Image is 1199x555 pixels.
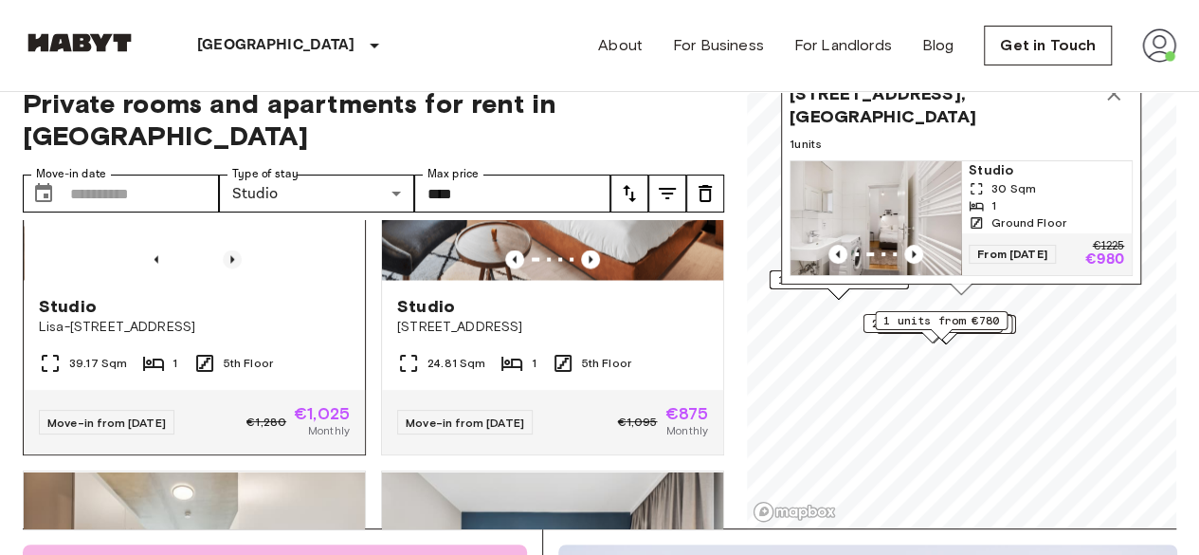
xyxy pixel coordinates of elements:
[381,51,724,455] a: Marketing picture of unit DE-01-482-503-01Previous imagePrevious imageStudio[STREET_ADDRESS]24.81...
[308,422,350,439] span: Monthly
[223,250,242,268] button: Previous image
[397,295,455,318] span: Studio
[23,51,366,455] a: Previous imagePrevious imageStudioLisa-[STREET_ADDRESS]39.17 Sqm15th FloorMove-in from [DATE]€1,2...
[294,405,350,422] span: €1,025
[877,315,1016,344] div: Map marker
[922,34,954,57] a: Blog
[781,51,1141,295] div: Map marker
[39,318,350,337] span: Lisa-[STREET_ADDRESS]
[505,250,524,268] button: Previous image
[224,355,273,372] span: 5th Floor
[23,87,724,152] span: Private rooms and apartments for rent in [GEOGRAPHIC_DATA]
[686,175,724,213] button: tune
[610,175,648,213] button: tune
[598,34,643,57] a: About
[197,34,355,57] p: [GEOGRAPHIC_DATA]
[747,65,1176,528] canvas: Map
[1092,241,1124,252] p: €1225
[984,26,1112,65] a: Get in Touch
[969,161,1124,180] span: Studio
[1142,28,1176,63] img: avatar
[790,160,1133,276] a: Previous imagePrevious imageStudio30 Sqm1Ground FloorFrom [DATE]€1225€980
[673,34,764,57] a: For Business
[36,166,106,182] label: Move-in date
[790,60,1095,128] span: [PERSON_NAME][STREET_ADDRESS], [GEOGRAPHIC_DATA]
[991,180,1036,197] span: 30 Sqm
[778,271,900,288] span: 1 units from €1025
[753,501,836,523] a: Mapbox logo
[25,175,63,213] button: Choose date
[863,314,1003,343] div: Map marker
[232,166,299,182] label: Type of stay
[991,214,1066,231] span: Ground Floor
[581,250,600,268] button: Previous image
[904,245,923,264] button: Previous image
[790,136,1133,153] span: 1 units
[969,245,1056,264] span: From [DATE]
[39,295,97,318] span: Studio
[397,318,708,337] span: [STREET_ADDRESS]
[427,355,485,372] span: 24.81 Sqm
[47,416,166,430] span: Move-in from [DATE]
[69,355,127,372] span: 39.17 Sqm
[23,33,136,52] img: Habyt
[617,414,657,431] span: €1,095
[875,311,1008,341] div: Map marker
[427,166,479,182] label: Max price
[531,355,536,372] span: 1
[147,250,166,268] button: Previous image
[406,416,524,430] span: Move-in from [DATE]
[883,312,999,329] span: 1 units from €780
[790,161,961,275] img: Marketing picture of unit DE-01-047-001-01H
[794,34,892,57] a: For Landlords
[648,175,686,213] button: tune
[219,175,415,213] div: Studio
[1084,252,1124,268] p: €980
[173,355,177,372] span: 1
[582,355,631,372] span: 5th Floor
[664,405,708,422] span: €875
[828,245,847,264] button: Previous image
[872,315,994,332] span: 2 units from €1085
[246,414,286,431] span: €1,280
[666,422,708,439] span: Monthly
[770,270,909,300] div: Map marker
[991,197,996,214] span: 1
